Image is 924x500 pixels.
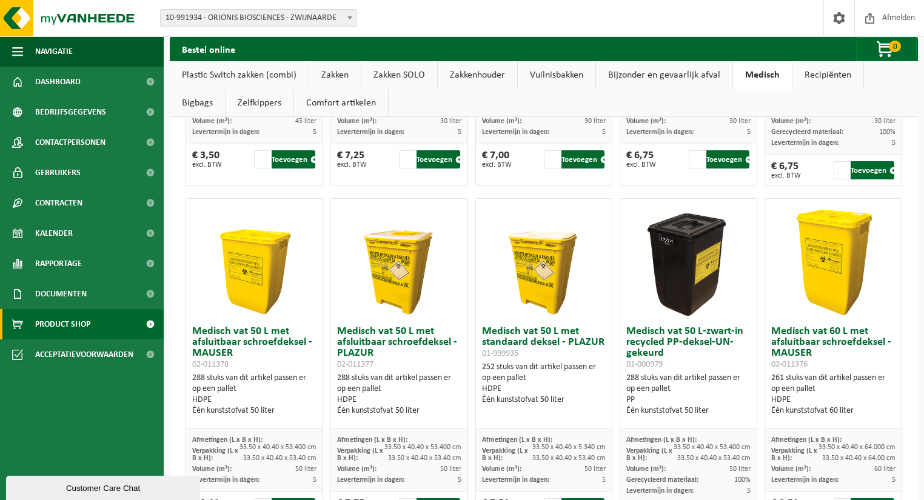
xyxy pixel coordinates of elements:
a: Bigbags [170,89,225,117]
img: 02-011377 [338,199,460,320]
span: Volume (m³): [626,118,666,125]
span: 50 liter [584,465,606,473]
span: Acceptatievoorwaarden [35,339,133,370]
span: Verpakking (L x B x H): [626,447,672,462]
span: 10-991934 - ORIONIS BIOSCIENCES - ZWIJNAARDE [161,10,356,27]
span: 50 liter [440,465,461,473]
span: Levertermijn in dagen: [626,487,694,495]
span: Levertermijn in dagen: [192,128,259,136]
span: Rapportage [35,248,82,279]
span: 01-999935 [482,349,518,358]
div: 288 stuks van dit artikel passen er op een pallet [192,373,316,416]
span: Gebruikers [35,158,81,188]
a: Vuilnisbakken [518,61,595,89]
span: Levertermijn in dagen: [337,128,404,136]
span: 5 [313,128,316,136]
h3: Medisch vat 50 L-zwart-in recycled PP-deksel-UN-gekeurd [626,326,751,370]
div: Één kunststofvat 60 liter [771,405,896,416]
a: Zakkenhouder [438,61,517,89]
span: 02-011377 [337,360,373,369]
span: Levertermijn in dagen: [771,139,839,147]
div: € 3,50 [192,150,222,168]
span: Levertermijn in dagen: [771,476,839,484]
span: 60 liter [874,465,896,473]
a: Medisch [733,61,792,89]
span: 33.50 x 40.40 x 64.000 cm [819,444,896,451]
h3: Medisch vat 50 L met standaard deksel - PLAZUR [482,326,606,359]
span: Afmetingen (L x B x H): [482,436,552,444]
span: excl. BTW [482,161,512,168]
span: 33.50 x 40.40 x 53.400 cm [674,444,751,451]
span: 5 [892,476,896,484]
span: Volume (m³): [771,118,811,125]
button: Toevoegen [272,150,315,168]
a: Bijzonder en gevaarlijk afval [596,61,732,89]
span: 100% [879,128,896,136]
div: € 6,75 [771,161,801,179]
span: 5 [458,476,461,484]
span: Volume (m³): [192,118,232,125]
span: 5 [313,476,316,484]
span: 50 liter [295,465,316,473]
div: € 6,75 [626,150,656,168]
span: Afmetingen (L x B x H): [192,436,263,444]
span: 5 [892,139,896,147]
span: Contactpersonen [35,127,105,158]
span: 0 [889,41,901,52]
button: Toevoegen [561,150,605,168]
a: Zakken [309,61,361,89]
span: Volume (m³): [192,465,232,473]
img: 02-011376 [773,199,894,320]
input: 1 [254,150,270,168]
div: HDPE [771,395,896,405]
span: Contracten [35,188,82,218]
span: Gerecycleerd materiaal: [771,128,843,136]
span: excl. BTW [337,161,367,168]
span: 30 liter [584,118,606,125]
span: 33.50 x 40.40 x 53.40 cm [677,455,751,462]
span: 01-000979 [626,360,663,369]
span: Dashboard [35,67,81,97]
span: Afmetingen (L x B x H): [337,436,407,444]
span: 30 liter [729,118,751,125]
span: 100% [734,476,751,484]
a: Zelfkippers [226,89,293,117]
div: PP [626,395,751,405]
img: 01-999935 [483,199,604,320]
input: 1 [544,150,560,168]
span: Levertermijn in dagen: [337,476,404,484]
span: 5 [747,128,751,136]
span: Documenten [35,279,87,309]
h3: Medisch vat 50 L met afsluitbaar schroefdeksel - MAUSER [192,326,316,370]
input: 1 [399,150,415,168]
span: Volume (m³): [337,465,377,473]
div: 252 stuks van dit artikel passen er op een pallet [482,362,606,405]
iframe: chat widget [6,473,203,500]
div: 288 stuks van dit artikel passen er op een pallet [337,373,461,416]
span: 5 [602,128,606,136]
span: Verpakking (L x B x H): [482,447,528,462]
span: Bedrijfsgegevens [35,97,106,127]
span: 33.50 x 40.40 x 53.40 cm [388,455,461,462]
span: 10-991934 - ORIONIS BIOSCIENCES - ZWIJNAARDE [160,9,357,27]
div: Één kunststofvat 50 liter [337,405,461,416]
span: Verpakking (L x B x H): [771,447,817,462]
div: HDPE [337,395,461,405]
span: 33.50 x 40.40 x 53.40 cm [243,455,316,462]
button: Toevoegen [851,161,894,179]
div: 288 stuks van dit artikel passen er op een pallet [626,373,751,416]
span: 45 liter [295,118,316,125]
div: Één kunststofvat 50 liter [626,405,751,416]
h2: Bestel online [170,37,247,61]
span: Volume (m³): [482,465,521,473]
span: excl. BTW [192,161,222,168]
span: Verpakking (L x B x H): [192,447,238,462]
div: HDPE [482,384,606,395]
button: Toevoegen [706,150,750,168]
span: 5 [747,487,751,495]
span: 33.50 x 40.40 x 5.340 cm [532,444,606,451]
span: 50 liter [729,465,751,473]
span: Volume (m³): [482,118,521,125]
img: 02-011378 [193,199,315,320]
